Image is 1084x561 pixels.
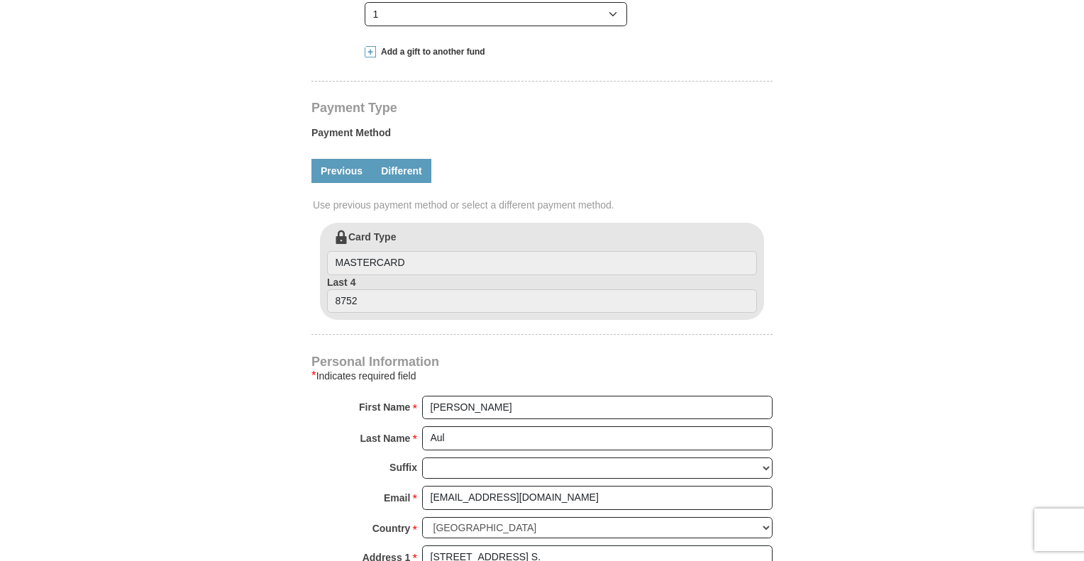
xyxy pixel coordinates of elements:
[311,159,372,183] a: Previous
[327,289,757,313] input: Last 4
[372,159,431,183] a: Different
[384,488,410,508] strong: Email
[359,397,410,417] strong: First Name
[327,230,757,275] label: Card Type
[389,457,417,477] strong: Suffix
[360,428,411,448] strong: Last Name
[311,126,773,147] label: Payment Method
[327,251,757,275] input: Card Type
[311,356,773,367] h4: Personal Information
[327,275,757,313] label: Last 4
[311,367,773,384] div: Indicates required field
[313,198,774,212] span: Use previous payment method or select a different payment method.
[311,102,773,113] h4: Payment Type
[376,46,485,58] span: Add a gift to another fund
[372,518,411,538] strong: Country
